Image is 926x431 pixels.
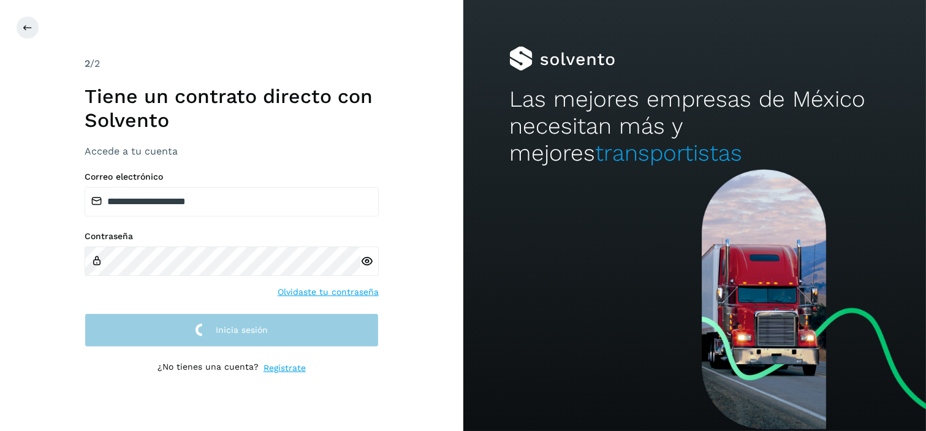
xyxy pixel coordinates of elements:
[85,313,379,347] button: Inicia sesión
[264,362,306,375] a: Regístrate
[85,58,90,69] span: 2
[85,56,379,71] div: /2
[85,85,379,132] h1: Tiene un contrato directo con Solvento
[157,362,259,375] p: ¿No tienes una cuenta?
[595,140,742,166] span: transportistas
[85,231,379,242] label: Contraseña
[278,286,379,299] a: Olvidaste tu contraseña
[216,326,268,334] span: Inicia sesión
[509,86,879,167] h2: Las mejores empresas de México necesitan más y mejores
[85,145,379,157] h3: Accede a tu cuenta
[85,172,379,182] label: Correo electrónico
